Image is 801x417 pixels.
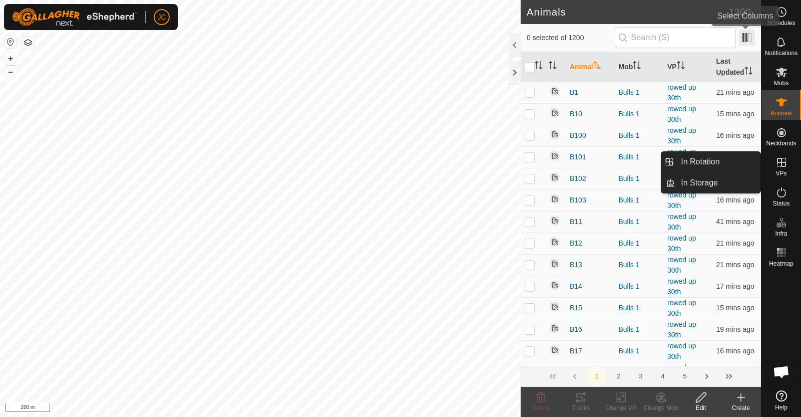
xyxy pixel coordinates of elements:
[765,50,797,56] span: Notifications
[221,404,258,413] a: Privacy Policy
[681,177,718,189] span: In Storage
[549,365,561,377] img: returning off
[774,80,788,86] span: Mobs
[716,131,754,139] span: 30 Sept 2025, 5:15 pm
[667,256,696,274] a: rowed up 30th
[570,324,582,335] span: B16
[667,191,696,210] a: rowed up 30th
[775,231,787,237] span: Infra
[549,63,557,71] p-sorticon: Activate to sort
[549,171,561,183] img: returning off
[661,173,760,193] li: In Storage
[587,366,607,386] button: 1
[619,346,660,356] div: Bulls 1
[570,195,586,205] span: B103
[535,63,543,71] p-sorticon: Activate to sort
[667,213,696,231] a: rowed up 30th
[719,366,739,386] button: Last Page
[619,130,660,141] div: Bulls 1
[716,239,754,247] span: 30 Sept 2025, 5:10 pm
[549,258,561,270] img: returning off
[570,238,582,249] span: B12
[619,195,660,205] div: Bulls 1
[716,88,754,96] span: 30 Sept 2025, 5:10 pm
[675,173,760,193] a: In Storage
[570,260,582,270] span: B13
[570,109,582,119] span: B10
[653,366,673,386] button: 4
[667,83,696,102] a: rowed up 30th
[615,27,736,48] input: Search (S)
[712,52,761,82] th: Last Updated
[619,260,660,270] div: Bulls 1
[619,238,660,249] div: Bulls 1
[549,301,561,313] img: returning off
[716,261,754,269] span: 30 Sept 2025, 5:11 pm
[770,110,792,116] span: Animals
[549,107,561,119] img: returning off
[570,217,582,227] span: B11
[663,52,712,82] th: VP
[561,403,601,412] div: Tracks
[766,357,796,387] div: Open chat
[633,63,641,71] p-sorticon: Activate to sort
[716,347,754,355] span: 30 Sept 2025, 5:15 pm
[729,5,751,20] span: 1200
[619,303,660,313] div: Bulls 1
[667,148,696,166] a: rowed up 30th
[619,109,660,119] div: Bulls 1
[549,279,561,291] img: returning off
[769,261,793,267] span: Heatmap
[157,12,166,23] span: JC
[716,218,754,226] span: 30 Sept 2025, 4:51 pm
[5,53,17,65] button: +
[667,363,696,382] a: rowed up 30th
[619,152,660,162] div: Bulls 1
[721,403,761,412] div: Create
[775,404,787,410] span: Help
[619,87,660,98] div: Bulls 1
[619,324,660,335] div: Bulls 1
[609,366,629,386] button: 2
[667,105,696,123] a: rowed up 30th
[549,322,561,334] img: returning off
[716,282,754,290] span: 30 Sept 2025, 5:15 pm
[619,281,660,292] div: Bulls 1
[619,217,660,227] div: Bulls 1
[675,152,760,172] a: In Rotation
[766,140,796,146] span: Neckbands
[593,63,601,71] p-sorticon: Activate to sort
[775,170,786,176] span: VPs
[549,150,561,162] img: returning off
[532,404,550,411] span: Delete
[566,52,615,82] th: Animal
[570,173,586,184] span: B102
[549,215,561,227] img: returning off
[601,403,641,412] div: Change VP
[716,110,754,118] span: 30 Sept 2025, 5:17 pm
[761,386,801,414] a: Help
[549,128,561,140] img: returning off
[549,236,561,248] img: returning off
[527,6,729,18] h2: Animals
[681,403,721,412] div: Edit
[772,200,789,206] span: Status
[570,87,578,98] span: B1
[697,366,717,386] button: Next Page
[667,234,696,253] a: rowed up 30th
[270,404,300,413] a: Contact Us
[570,303,582,313] span: B15
[716,196,754,204] span: 30 Sept 2025, 5:15 pm
[767,20,795,26] span: Schedules
[716,325,754,333] span: 30 Sept 2025, 5:13 pm
[677,63,685,71] p-sorticon: Activate to sort
[716,304,754,312] span: 30 Sept 2025, 5:16 pm
[661,152,760,172] li: In Rotation
[667,342,696,360] a: rowed up 30th
[570,281,582,292] span: B14
[667,320,696,339] a: rowed up 30th
[667,299,696,317] a: rowed up 30th
[631,366,651,386] button: 3
[667,126,696,145] a: rowed up 30th
[5,66,17,78] button: –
